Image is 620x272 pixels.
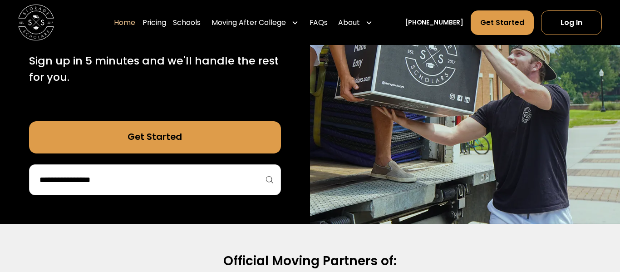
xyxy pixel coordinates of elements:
[18,5,54,40] img: Storage Scholars main logo
[310,10,328,35] a: FAQs
[18,5,54,40] a: home
[29,121,281,153] a: Get Started
[173,10,201,35] a: Schools
[31,253,589,269] h2: Official Moving Partners of:
[29,53,281,85] p: Sign up in 5 minutes and we'll handle the rest for you.
[335,10,376,35] div: About
[338,17,360,28] div: About
[208,10,302,35] div: Moving After College
[405,18,463,27] a: [PHONE_NUMBER]
[114,10,135,35] a: Home
[212,17,286,28] div: Moving After College
[471,10,534,35] a: Get Started
[541,10,602,35] a: Log In
[143,10,166,35] a: Pricing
